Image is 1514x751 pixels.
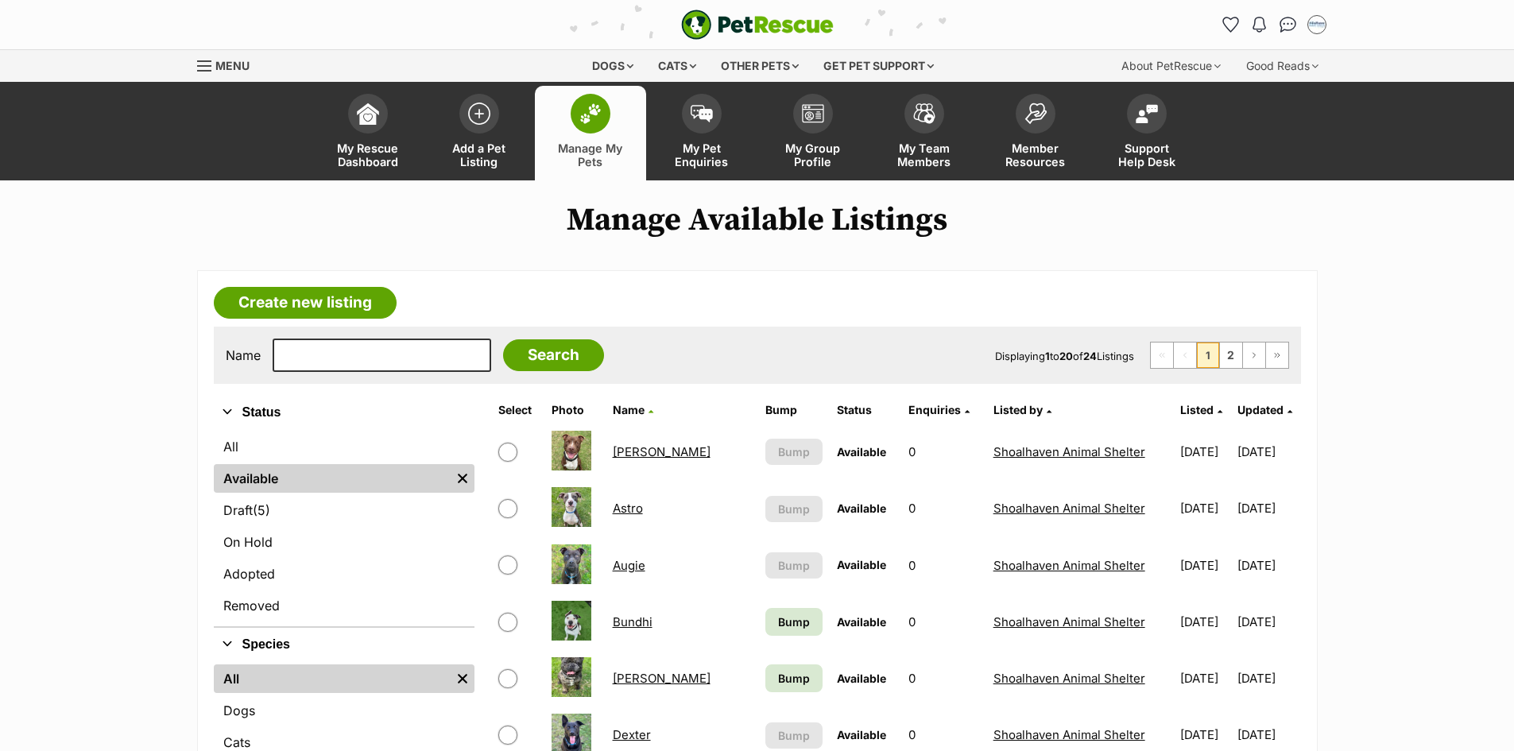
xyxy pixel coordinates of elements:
[765,496,823,522] button: Bump
[993,403,1043,416] span: Listed by
[1045,350,1050,362] strong: 1
[451,464,474,493] a: Remove filter
[1174,538,1236,593] td: [DATE]
[1136,104,1158,123] img: help-desk-icon-fdf02630f3aa405de69fd3d07c3f3aa587a6932b1a1747fa1d2bba05be0121f9.svg
[1174,594,1236,649] td: [DATE]
[1218,12,1330,37] ul: Account quick links
[1309,17,1325,33] img: Jodie Parnell profile pic
[902,651,985,706] td: 0
[226,348,261,362] label: Name
[214,591,474,620] a: Removed
[1247,12,1272,37] button: Notifications
[902,594,985,649] td: 0
[503,339,604,371] input: Search
[778,501,810,517] span: Bump
[778,727,810,744] span: Bump
[1237,403,1284,416] span: Updated
[613,403,653,416] a: Name
[837,615,886,629] span: Available
[765,722,823,749] button: Bump
[1091,86,1202,180] a: Support Help Desk
[993,614,1145,629] a: Shoalhaven Animal Shelter
[357,103,379,125] img: dashboard-icon-eb2f2d2d3e046f16d808141f083e7271f6b2e854fb5c12c21221c1fb7104beca.svg
[1280,17,1296,33] img: chat-41dd97257d64d25036548639549fe6c8038ab92f7586957e7f3b1b290dea8141.svg
[889,141,960,168] span: My Team Members
[869,86,980,180] a: My Team Members
[993,501,1145,516] a: Shoalhaven Animal Shelter
[993,671,1145,686] a: Shoalhaven Animal Shelter
[1220,343,1242,368] a: Page 2
[1111,141,1183,168] span: Support Help Desk
[765,439,823,465] button: Bump
[214,496,474,525] a: Draft
[1083,350,1097,362] strong: 24
[1237,481,1299,536] td: [DATE]
[765,664,823,692] a: Bump
[1110,50,1232,82] div: About PetRescue
[1253,17,1265,33] img: notifications-46538b983faf8c2785f20acdc204bb7945ddae34d4c08c2a6579f10ce5e182be.svg
[837,728,886,741] span: Available
[995,350,1134,362] span: Displaying to of Listings
[545,397,604,423] th: Photo
[1243,343,1265,368] a: Next page
[214,696,474,725] a: Dogs
[1000,141,1071,168] span: Member Resources
[980,86,1091,180] a: Member Resources
[1174,424,1236,479] td: [DATE]
[993,558,1145,573] a: Shoalhaven Animal Shelter
[1174,481,1236,536] td: [DATE]
[777,141,849,168] span: My Group Profile
[197,50,261,79] a: Menu
[579,103,602,124] img: manage-my-pets-icon-02211641906a0b7f246fdf0571729dbe1e7629f14944591b6c1af311fb30b64b.svg
[214,287,397,319] a: Create new listing
[613,403,645,416] span: Name
[214,432,474,461] a: All
[681,10,834,40] img: logo-e224e6f780fb5917bec1dbf3a21bbac754714ae5b6737aabdf751b685950b380.svg
[1237,651,1299,706] td: [DATE]
[837,501,886,515] span: Available
[993,403,1051,416] a: Listed by
[765,552,823,579] button: Bump
[1304,12,1330,37] button: My account
[332,141,404,168] span: My Rescue Dashboard
[535,86,646,180] a: Manage My Pets
[1218,12,1244,37] a: Favourites
[993,444,1145,459] a: Shoalhaven Animal Shelter
[555,141,626,168] span: Manage My Pets
[613,501,643,516] a: Astro
[312,86,424,180] a: My Rescue Dashboard
[214,402,474,423] button: Status
[837,558,886,571] span: Available
[757,86,869,180] a: My Group Profile
[443,141,515,168] span: Add a Pet Listing
[1150,342,1289,369] nav: Pagination
[253,501,270,520] span: (5)
[778,557,810,574] span: Bump
[647,50,707,82] div: Cats
[214,464,451,493] a: Available
[778,443,810,460] span: Bump
[902,481,985,536] td: 0
[1237,424,1299,479] td: [DATE]
[681,10,834,40] a: PetRescue
[1235,50,1330,82] div: Good Reads
[1197,343,1219,368] span: Page 1
[759,397,829,423] th: Bump
[666,141,738,168] span: My Pet Enquiries
[902,424,985,479] td: 0
[812,50,945,82] div: Get pet support
[765,608,823,636] a: Bump
[1059,350,1073,362] strong: 20
[1151,343,1173,368] span: First page
[1180,403,1214,416] span: Listed
[424,86,535,180] a: Add a Pet Listing
[1180,403,1222,416] a: Listed
[214,634,474,655] button: Species
[215,59,250,72] span: Menu
[214,528,474,556] a: On Hold
[778,670,810,687] span: Bump
[831,397,900,423] th: Status
[613,558,645,573] a: Augie
[613,614,652,629] a: Bundhi
[908,403,961,416] span: translation missing: en.admin.listings.index.attributes.enquiries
